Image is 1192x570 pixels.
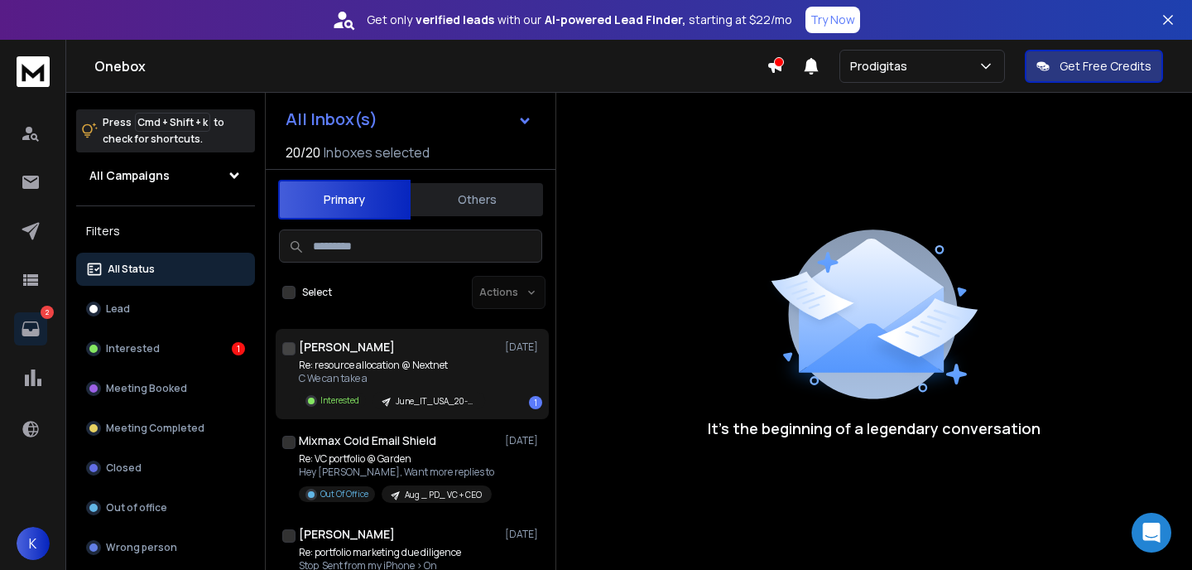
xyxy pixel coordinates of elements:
[76,332,255,365] button: Interested1
[17,527,50,560] button: K
[41,306,54,319] p: 2
[299,546,497,559] p: Re: portfolio marketing due diligence
[106,461,142,475] p: Closed
[272,103,546,136] button: All Inbox(s)
[545,12,685,28] strong: AI-powered Lead Finder,
[76,491,255,524] button: Out of office
[286,111,377,128] h1: All Inbox(s)
[411,181,543,218] button: Others
[299,372,485,385] p: C We can take a
[299,526,395,543] h1: [PERSON_NAME]
[1025,50,1163,83] button: Get Free Credits
[76,292,255,326] button: Lead
[324,142,430,162] h3: Inboxes selected
[94,56,767,76] h1: Onebox
[232,342,245,355] div: 1
[103,114,224,147] p: Press to check for shortcuts.
[708,417,1041,440] p: It’s the beginning of a legendary conversation
[299,452,494,466] p: Re: VC portfolio @ Garden
[286,142,320,162] span: 20 / 20
[76,220,255,243] h3: Filters
[299,432,436,449] h1: Mixmax Cold Email Shield
[135,113,210,132] span: Cmd + Shift + k
[89,167,170,184] h1: All Campaigns
[106,541,177,554] p: Wrong person
[505,341,542,354] p: [DATE]
[302,286,332,299] label: Select
[299,339,395,355] h1: [PERSON_NAME]
[76,253,255,286] button: All Status
[850,58,914,75] p: Prodigitas
[1132,513,1171,553] div: Open Intercom Messenger
[76,159,255,192] button: All Campaigns
[106,501,167,514] p: Out of office
[278,180,411,220] button: Primary
[14,312,47,345] a: 2
[1060,58,1151,75] p: Get Free Credits
[106,422,204,435] p: Meeting Completed
[396,395,475,408] p: June_IT_USA_20-500_Growth_VP_HEAD_DIRECTOR
[76,412,255,445] button: Meeting Completed
[805,7,860,33] button: Try Now
[76,452,255,485] button: Closed
[320,488,368,500] p: Out Of Office
[106,382,187,395] p: Meeting Booked
[367,12,792,28] p: Get only with our starting at $22/mo
[405,489,482,501] p: Aug _ PD_ VC + CEO
[810,12,855,28] p: Try Now
[299,359,485,372] p: Re: resource allocation @ Nextnet
[108,263,155,276] p: All Status
[416,12,494,28] strong: verified leads
[106,342,160,355] p: Interested
[17,56,50,87] img: logo
[505,434,542,447] p: [DATE]
[76,531,255,564] button: Wrong person
[529,396,542,409] div: 1
[320,394,359,407] p: Interested
[76,372,255,405] button: Meeting Booked
[106,302,130,316] p: Lead
[299,466,494,479] p: Hey [PERSON_NAME], Want more replies to
[505,528,542,541] p: [DATE]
